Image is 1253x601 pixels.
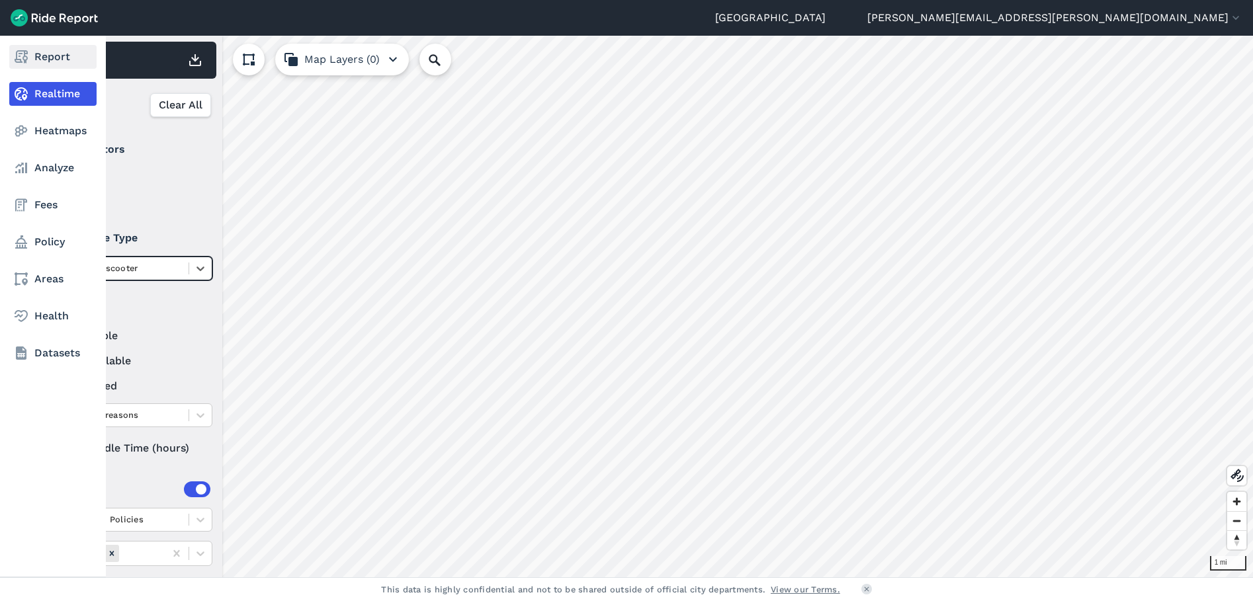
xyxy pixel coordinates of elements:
a: View our Terms. [771,583,840,596]
a: Fees [9,193,97,217]
div: 1 mi [1210,556,1246,571]
a: Report [9,45,97,69]
a: Heatmaps [9,119,97,143]
div: Filter [48,85,216,126]
a: Policy [9,230,97,254]
a: Analyze [9,156,97,180]
button: Clear All [150,93,211,117]
a: [GEOGRAPHIC_DATA] [715,10,826,26]
button: Reset bearing to north [1227,530,1246,549]
a: Datasets [9,341,97,365]
a: Areas [9,267,97,291]
summary: Operators [54,131,210,168]
a: Realtime [9,82,97,106]
button: [PERSON_NAME][EMAIL_ADDRESS][PERSON_NAME][DOMAIN_NAME] [867,10,1242,26]
label: available [54,328,212,344]
label: Lime [54,193,212,209]
summary: Status [54,291,210,328]
a: Health [9,304,97,328]
button: Map Layers (0) [275,44,409,75]
input: Search Location or Vehicles [419,44,472,75]
summary: Areas [54,471,210,508]
button: Zoom out [1227,511,1246,530]
label: reserved [54,378,212,394]
label: Filter vehicles by areas [54,575,212,591]
div: Idle Time (hours) [54,436,212,460]
label: Bird [54,168,212,184]
span: Clear All [159,97,202,113]
img: Ride Report [11,9,98,26]
div: Areas [71,481,210,497]
label: unavailable [54,353,212,369]
canvas: Map [42,36,1253,577]
summary: Vehicle Type [54,220,210,257]
button: Zoom in [1227,492,1246,511]
div: Remove Areas (23) [105,545,119,561]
